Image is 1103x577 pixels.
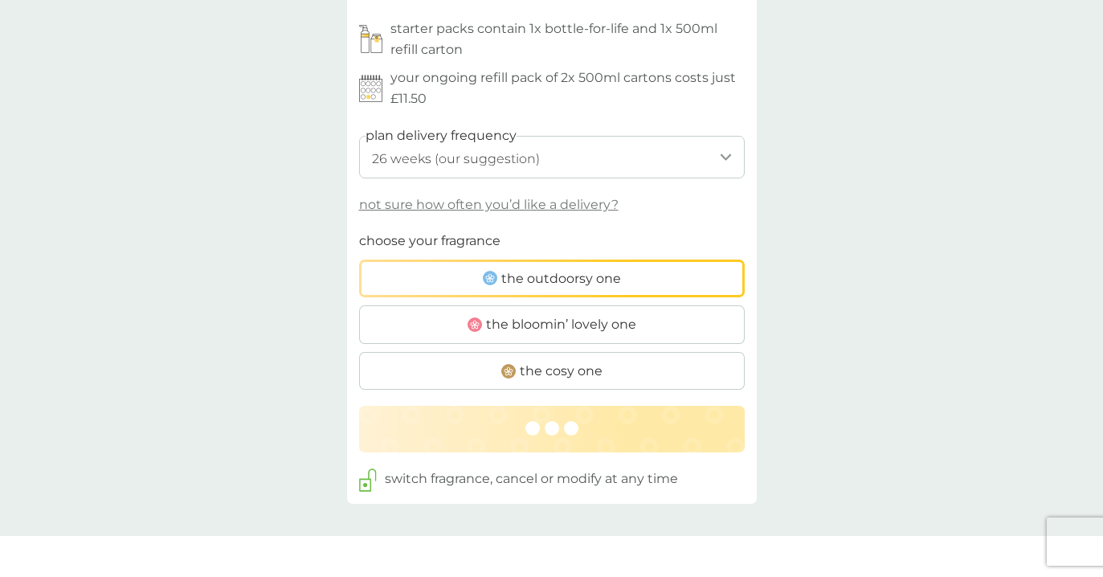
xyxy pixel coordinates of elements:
p: not sure how often you’d like a delivery? [359,194,619,215]
span: the cosy one [520,361,603,382]
p: your ongoing refill pack of 2x 500ml cartons costs just £11.50 [390,68,745,108]
p: choose your fragrance [359,231,500,252]
p: switch fragrance, cancel or modify at any time [385,469,678,489]
span: the bloomin’ lovely one [486,314,636,335]
p: starter packs contain 1x bottle-for-life and 1x 500ml refill carton [390,18,745,59]
label: plan delivery frequency [366,125,517,146]
span: the outdoorsy one [501,268,621,289]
